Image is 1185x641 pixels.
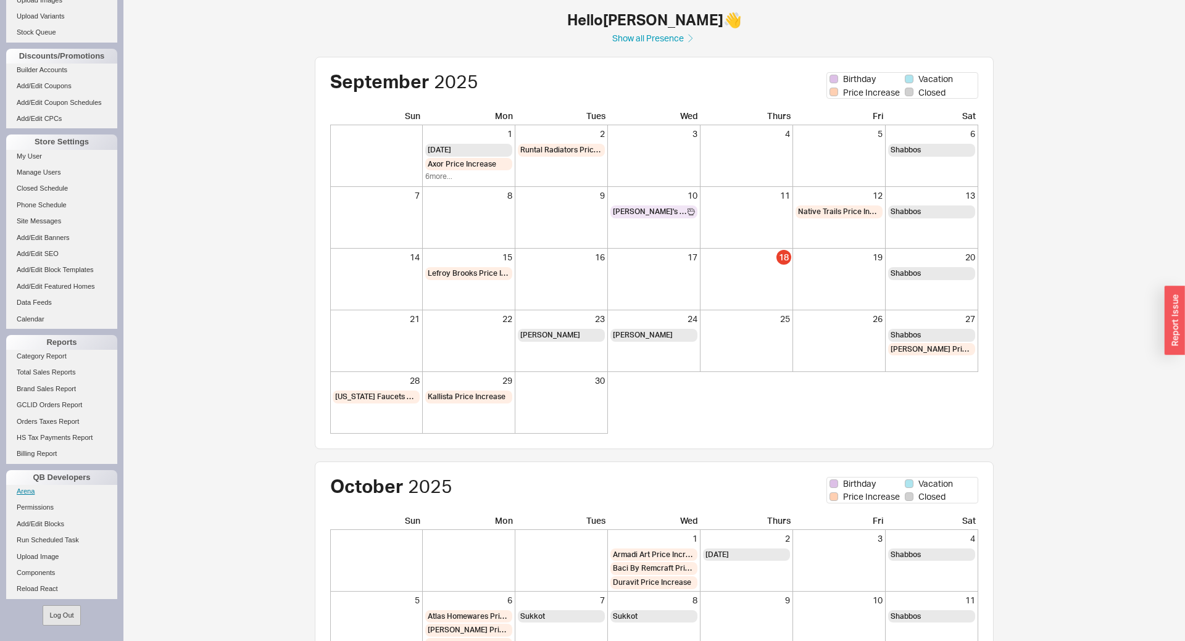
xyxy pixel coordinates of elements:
[6,431,117,444] a: HS Tax Payments Report
[330,110,423,125] div: Sun
[425,594,512,606] div: 6
[6,313,117,326] a: Calendar
[703,128,790,140] div: 4
[520,611,545,622] span: Sukkot
[330,474,404,497] span: October
[6,64,117,77] a: Builder Accounts
[265,32,1043,44] a: Show all Presence
[886,515,978,530] div: Sat
[6,49,117,64] div: Discounts/Promotions
[515,515,608,530] div: Tues
[6,518,117,531] a: Add/Edit Blocks
[613,611,638,622] span: Sukkot
[6,215,117,228] a: Site Messages
[613,550,695,560] span: Armadi Art Price Increase
[520,330,580,341] span: [PERSON_NAME]
[6,182,117,195] a: Closed Schedule
[6,166,117,179] a: Manage Users
[425,251,512,263] div: 15
[918,86,946,99] span: Closed
[6,501,117,514] a: Permissions
[6,150,117,163] a: My User
[888,594,975,606] div: 11
[891,268,921,279] span: Shabbos
[613,330,673,341] span: [PERSON_NAME]
[891,330,921,341] span: Shabbos
[6,296,117,309] a: Data Feeds
[796,532,883,545] div: 3
[796,128,883,140] div: 5
[798,207,880,217] span: Native Trails Price Increase
[888,313,975,325] div: 27
[891,611,921,622] span: Shabbos
[428,268,510,279] span: Lefroy Brooks Price Increase
[796,594,883,606] div: 10
[6,134,117,149] div: Store Settings
[428,145,451,155] span: [DATE]
[6,263,117,276] a: Add/Edit Block Templates
[518,251,605,263] div: 16
[425,313,512,325] div: 22
[6,534,117,547] a: Run Scheduled Task
[428,611,510,622] span: Atlas Homewares Price Increase
[6,96,117,109] a: Add/Edit Coupon Schedules
[6,383,117,395] a: Brand Sales Report
[425,172,512,182] div: 6 more...
[608,110,701,125] div: Wed
[891,344,973,355] span: [PERSON_NAME] Price Increase
[796,189,883,202] div: 12
[6,199,117,212] a: Phone Schedule
[333,594,420,606] div: 5
[518,374,605,387] div: 30
[6,350,117,363] a: Category Report
[888,532,975,545] div: 4
[330,70,430,93] span: September
[703,594,790,606] div: 9
[434,70,478,93] span: 2025
[888,251,975,263] div: 20
[843,490,900,503] span: Price Increase
[408,474,452,497] span: 2025
[265,12,1043,27] h1: Hello [PERSON_NAME] 👋
[613,563,695,574] span: Baci By Remcraft Price Increase
[610,251,697,263] div: 17
[703,313,790,325] div: 25
[6,247,117,260] a: Add/Edit SEO
[333,313,420,325] div: 21
[423,110,515,125] div: Mon
[703,189,790,202] div: 11
[6,470,117,485] div: QB Developers
[891,145,921,155] span: Shabbos
[776,250,791,265] div: 18
[6,26,117,39] a: Stock Queue
[610,189,697,202] div: 10
[515,110,608,125] div: Tues
[6,280,117,293] a: Add/Edit Featured Homes
[425,374,512,387] div: 29
[610,594,697,606] div: 8
[6,366,117,379] a: Total Sales Reports
[6,80,117,93] a: Add/Edit Coupons
[425,189,512,202] div: 8
[335,392,417,402] span: [US_STATE] Faucets Price Increase
[518,189,605,202] div: 9
[888,128,975,140] div: 6
[6,485,117,498] a: Arena
[428,392,505,402] span: Kallista Price Increase
[613,577,691,588] span: Duravit Price Increase
[793,515,886,530] div: Fri
[610,532,697,545] div: 1
[843,478,876,490] span: Birthday
[843,86,900,99] span: Price Increase
[428,625,510,635] span: [PERSON_NAME] Price Increase
[701,110,793,125] div: Thurs
[793,110,886,125] div: Fri
[6,112,117,125] a: Add/Edit CPCs
[891,550,921,560] span: Shabbos
[6,582,117,595] a: Reload React
[796,313,883,325] div: 26
[6,447,117,460] a: Billing Report
[518,594,605,606] div: 7
[608,515,701,530] div: Wed
[518,128,605,140] div: 2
